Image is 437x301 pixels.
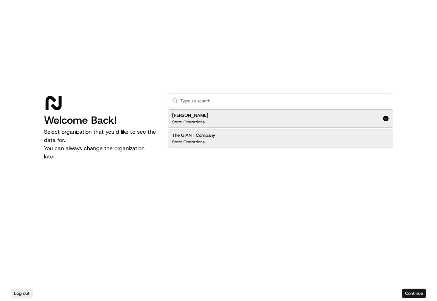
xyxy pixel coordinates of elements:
[402,289,426,298] button: Continue
[180,94,389,108] input: Type to search...
[172,139,205,145] p: Store Operations
[44,114,157,126] h1: Welcome Back!
[172,132,215,138] h2: The GIANT Company
[172,112,208,119] h2: [PERSON_NAME]
[44,128,157,161] p: Select organization that you’d like to see the data for. You can always change the organization l...
[172,119,205,125] p: Store Operations
[168,108,393,149] div: Suggestions
[11,289,33,298] button: Log out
